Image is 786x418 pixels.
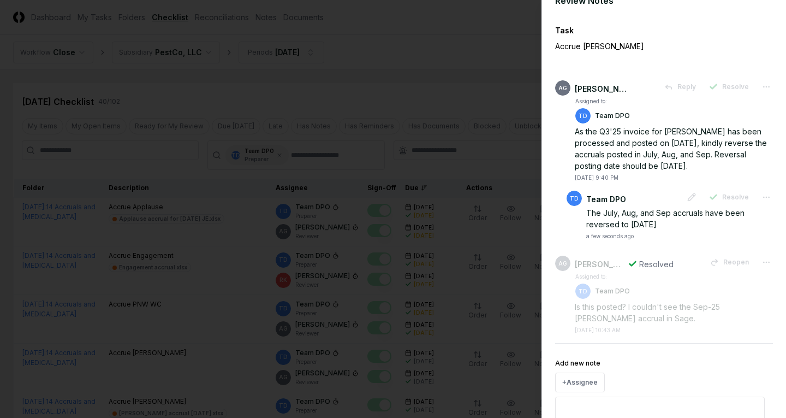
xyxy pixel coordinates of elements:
[570,195,579,203] span: TD
[702,187,755,207] button: Resolve
[702,77,755,97] button: Resolve
[555,40,735,52] p: Accrue [PERSON_NAME]
[558,84,567,92] span: AG
[722,192,749,202] span: Resolve
[555,359,600,367] label: Add new note
[575,174,618,182] div: [DATE] 9:40 PM
[575,272,630,281] td: Assigned to:
[575,126,773,172] div: As the Q3'25 invoice for [PERSON_NAME] has been processed and posted on [DATE], kindly reverse th...
[658,77,702,97] button: Reply
[558,260,567,268] span: AG
[575,83,629,95] div: [PERSON_NAME]
[586,193,626,205] div: Team DPO
[575,97,630,106] td: Assigned to:
[595,286,630,296] p: Team DPO
[586,232,634,240] div: a few seconds ago
[579,112,587,120] span: TD
[722,82,749,92] span: Resolve
[575,258,624,270] div: [PERSON_NAME]
[575,301,773,324] div: Is this posted? I couldn't see the Sep-25 [PERSON_NAME] accrual in Sage.
[595,111,630,121] p: Team DPO
[555,25,773,36] div: Task
[575,326,621,334] div: [DATE] 10:43 AM
[586,207,773,230] div: The July, Aug, and Sep accruals have been reversed to [DATE]
[639,258,674,270] div: Resolved
[579,287,587,296] span: TD
[704,252,755,272] button: Reopen
[555,373,605,392] button: +Assignee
